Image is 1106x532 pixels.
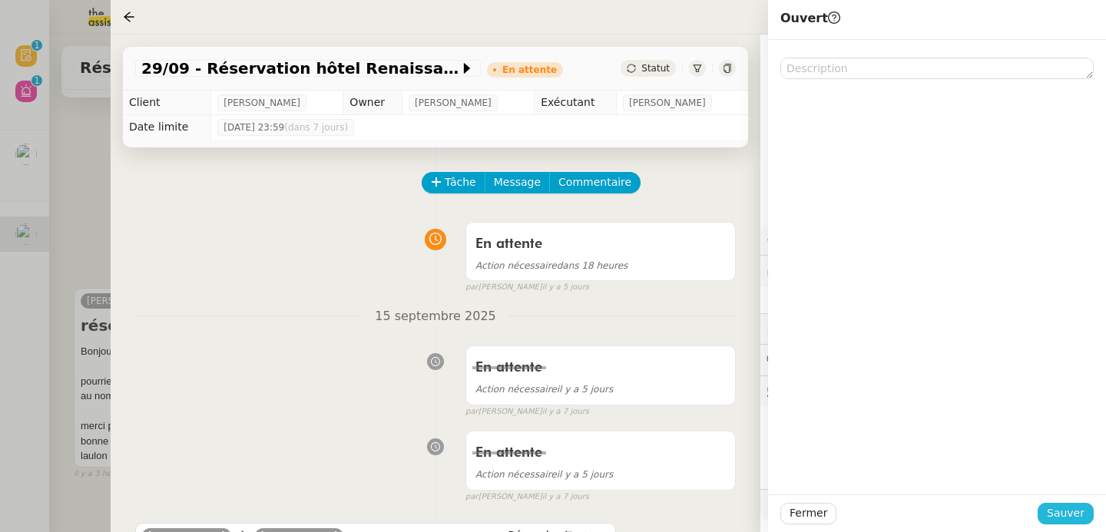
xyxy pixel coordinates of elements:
button: Message [485,172,550,193]
div: 🧴Autres [760,490,1106,520]
button: Commentaire [549,172,641,193]
span: [PERSON_NAME] [224,95,300,111]
div: ⏲️Tâches 19:11 [760,314,1106,344]
span: dans 18 heures [475,260,628,271]
span: par [465,281,478,294]
span: ⚙️ [767,231,846,249]
span: par [465,491,478,504]
span: par [465,405,478,418]
button: Tâche [422,172,485,193]
span: En attente [475,361,542,375]
span: il y a 7 jours [542,405,589,418]
div: 🔐Données client [760,256,1106,286]
span: Fermer [790,504,827,522]
span: En attente [475,446,542,460]
span: 🕵️ [767,385,959,397]
span: [DATE] 23:59 [224,120,348,135]
span: Action nécessaire [475,260,557,271]
span: Sauver [1047,504,1084,522]
small: [PERSON_NAME] [465,491,589,504]
span: (dans 7 jours) [284,122,348,133]
span: il y a 5 jours [475,469,613,480]
span: Message [494,173,541,191]
span: Action nécessaire [475,469,557,480]
td: Owner [343,91,402,115]
small: [PERSON_NAME] [465,405,589,418]
td: Client [123,91,211,115]
small: [PERSON_NAME] [465,281,589,294]
button: Fermer [780,503,836,524]
span: 💬 [767,353,865,365]
button: Sauver [1038,503,1094,524]
span: il y a 5 jours [542,281,589,294]
span: 29/09 - Réservation hôtel Renaissance [141,61,459,76]
span: 🧴 [767,498,814,511]
td: Date limite [123,115,211,140]
span: Commentaire [558,173,631,191]
span: Tâche [445,173,476,191]
td: Exécutant [535,91,617,115]
span: il y a 5 jours [475,384,613,395]
span: 15 septembre 2025 [363,306,508,327]
span: [PERSON_NAME] [415,95,492,111]
span: ⏲️ [767,322,879,335]
span: Ouvert [780,11,840,25]
div: En attente [502,65,557,74]
span: Action nécessaire [475,384,557,395]
span: [PERSON_NAME] [629,95,706,111]
div: 🕵️Autres demandes en cours 7 [760,376,1106,406]
span: En attente [475,237,542,251]
div: ⚙️Procédures [760,225,1106,255]
div: 💬Commentaires [760,345,1106,375]
span: 🔐 [767,262,866,279]
span: Statut [641,63,670,74]
span: il y a 7 jours [542,491,589,504]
